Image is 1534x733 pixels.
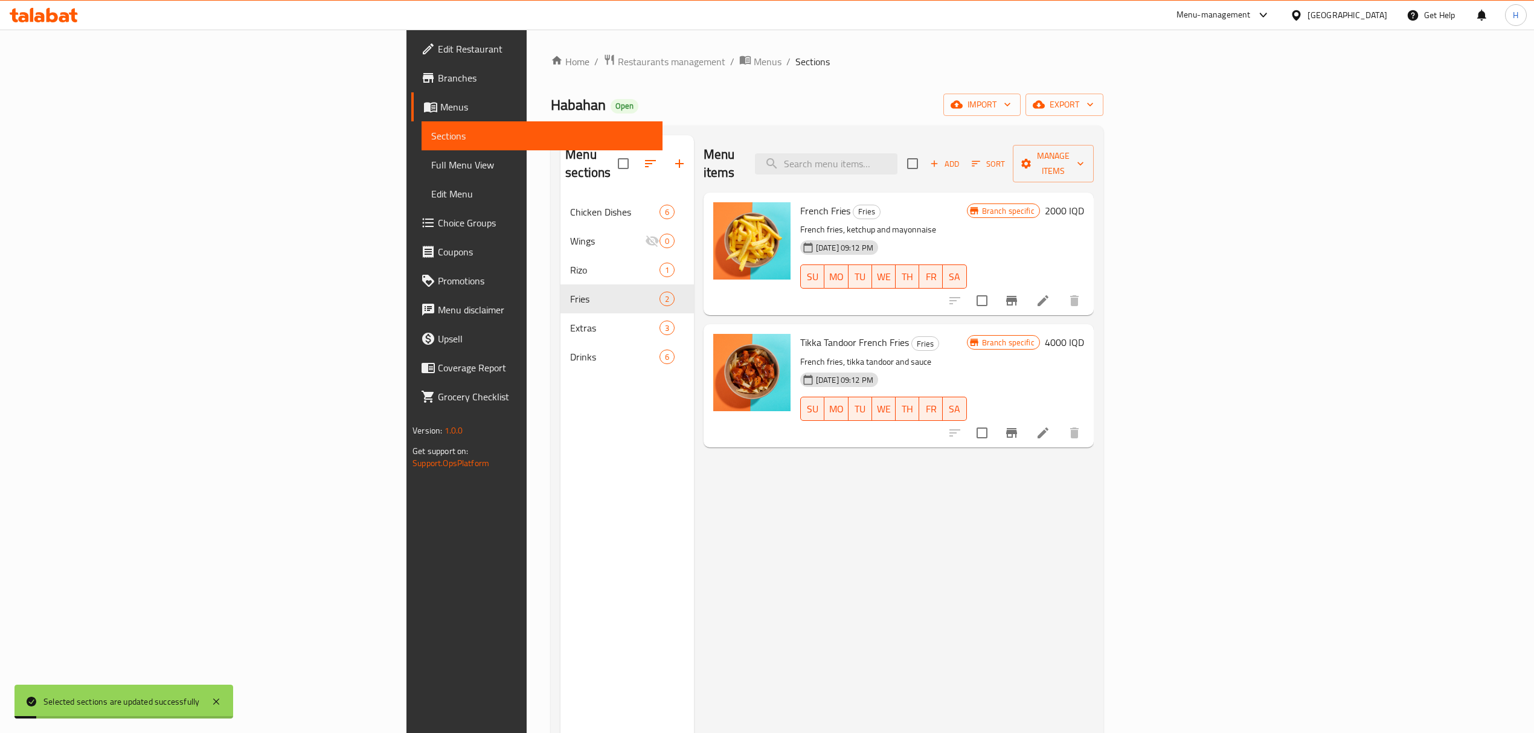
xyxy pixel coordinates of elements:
span: Fries [570,292,659,306]
img: French Fries [713,202,791,280]
span: SU [806,268,820,286]
button: import [943,94,1021,116]
nav: breadcrumb [551,54,1103,69]
a: Coverage Report [411,353,663,382]
button: SA [943,397,966,421]
button: TU [849,264,872,289]
span: 1 [660,264,674,276]
span: 6 [660,206,674,218]
span: Sort items [964,155,1013,173]
span: TH [900,400,914,418]
span: Version: [412,423,442,438]
div: items [659,292,675,306]
button: SA [943,264,966,289]
div: Menu-management [1176,8,1251,22]
span: SA [948,400,961,418]
button: Sort [969,155,1008,173]
div: Wings0 [560,226,694,255]
button: delete [1060,418,1089,447]
div: items [659,350,675,364]
span: Coupons [438,245,653,259]
button: Branch-specific-item [997,286,1026,315]
button: Branch-specific-item [997,418,1026,447]
span: Fries [912,337,939,351]
button: Add section [665,149,694,178]
span: [DATE] 09:12 PM [811,374,878,386]
span: Sections [795,54,830,69]
span: import [953,97,1011,112]
span: Choice Groups [438,216,653,230]
div: Fries [911,336,939,351]
a: Edit Restaurant [411,34,663,63]
button: Add [925,155,964,173]
span: Edit Menu [431,187,653,201]
a: Edit menu item [1036,293,1050,308]
span: Coverage Report [438,360,653,375]
li: / [730,54,734,69]
div: Drinks6 [560,342,694,371]
span: TH [900,268,914,286]
a: Support.OpsPlatform [412,455,489,471]
a: Menu disclaimer [411,295,663,324]
span: Branches [438,71,653,85]
span: Sections [431,129,653,143]
p: French fries, ketchup and mayonnaise [800,222,967,237]
span: Get support on: [412,443,468,459]
a: Choice Groups [411,208,663,237]
img: Tikka Tandoor French Fries [713,334,791,411]
span: Branch specific [977,205,1039,217]
p: French fries, tikka tandoor and sauce [800,354,967,370]
span: TU [853,268,867,286]
div: [GEOGRAPHIC_DATA] [1308,8,1387,22]
a: Restaurants management [603,54,725,69]
li: / [786,54,791,69]
a: Menus [411,92,663,121]
a: Sections [422,121,663,150]
span: Add item [925,155,964,173]
button: Manage items [1013,145,1094,182]
button: WE [872,397,896,421]
span: FR [924,400,938,418]
div: items [659,321,675,335]
div: items [659,263,675,277]
span: H [1513,8,1518,22]
span: 1.0.0 [444,423,463,438]
span: 0 [660,235,674,247]
span: Upsell [438,331,653,346]
div: Rizo1 [560,255,694,284]
div: Extras [570,321,659,335]
nav: Menu sections [560,193,694,376]
span: export [1035,97,1094,112]
div: items [659,205,675,219]
span: French Fries [800,202,850,220]
span: Sort sections [636,149,665,178]
div: Extras3 [560,313,694,342]
a: Coupons [411,237,663,266]
a: Grocery Checklist [411,382,663,411]
span: [DATE] 09:12 PM [811,242,878,254]
span: Select section [900,151,925,176]
span: 6 [660,351,674,363]
button: TH [896,264,919,289]
span: Chicken Dishes [570,205,659,219]
span: Rizo [570,263,659,277]
span: 3 [660,322,674,334]
div: Fries [853,205,881,219]
span: WE [877,268,891,286]
a: Branches [411,63,663,92]
span: Full Menu View [431,158,653,172]
span: Drinks [570,350,659,364]
a: Menus [739,54,781,69]
button: delete [1060,286,1089,315]
button: FR [919,397,943,421]
button: SU [800,264,824,289]
span: WE [877,400,891,418]
span: SA [948,268,961,286]
span: Sort [972,157,1005,171]
a: Promotions [411,266,663,295]
span: Menus [440,100,653,114]
span: Edit Restaurant [438,42,653,56]
span: Wings [570,234,645,248]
